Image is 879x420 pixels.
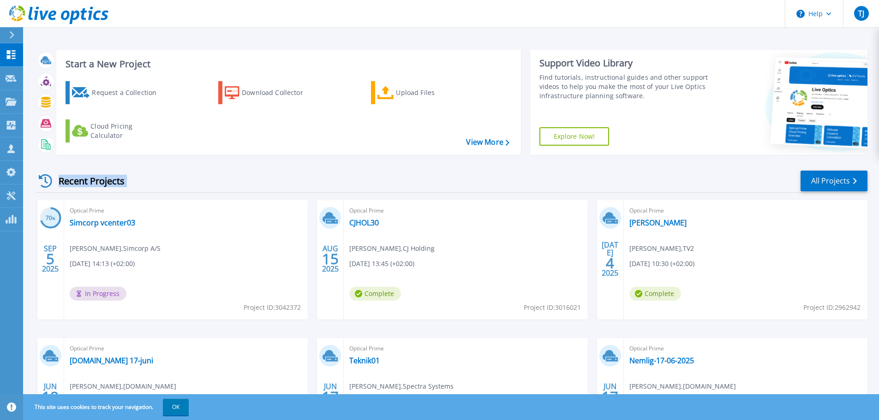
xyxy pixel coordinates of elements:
a: Teknik01 [349,356,380,365]
span: In Progress [70,287,126,301]
h3: Start a New Project [66,59,509,69]
a: Nemlig-17-06-2025 [629,356,694,365]
h3: 70 [40,213,61,224]
span: [PERSON_NAME] , Spectra Systems [349,381,454,391]
a: Download Collector [218,81,321,104]
span: [PERSON_NAME] , Simcorp A/S [70,243,161,254]
span: [DATE] 13:45 (+02:00) [349,259,414,269]
span: 17 [602,393,618,401]
a: Cloud Pricing Calculator [66,119,168,142]
div: Upload Files [396,83,470,102]
div: Find tutorials, instructional guides and other support videos to help you make the most of your L... [539,73,712,101]
span: [PERSON_NAME] , [DOMAIN_NAME] [70,381,176,391]
a: All Projects [801,171,867,191]
div: Download Collector [242,83,316,102]
div: AUG 2025 [322,242,339,276]
span: 18 [42,393,59,401]
span: Optical Prime [70,343,302,354]
span: % [52,216,55,221]
div: SEP 2025 [42,242,59,276]
span: [PERSON_NAME] , [DOMAIN_NAME] [629,381,736,391]
span: Optical Prime [629,343,862,354]
span: Project ID: 3016021 [524,302,581,313]
span: This site uses cookies to track your navigation. [25,399,189,415]
a: Explore Now! [539,127,610,146]
div: Support Video Library [539,57,712,69]
a: CJHOL30 [349,218,379,227]
a: [DOMAIN_NAME] 17-juni [70,356,153,365]
div: JUN 2025 [601,380,619,414]
button: OK [163,399,189,415]
span: 5 [46,255,54,263]
span: [DATE] 14:13 (+02:00) [70,259,135,269]
div: Request a Collection [92,83,166,102]
span: Project ID: 2962942 [803,302,861,313]
div: JUN 2025 [42,380,59,414]
span: Project ID: 3042372 [244,302,301,313]
div: Recent Projects [36,170,137,192]
span: 15 [322,255,339,263]
span: Optical Prime [349,206,582,216]
span: [PERSON_NAME] , CJ Holding [349,243,435,254]
a: Simcorp vcenter03 [70,218,135,227]
span: Complete [349,287,401,301]
span: 17 [322,393,339,401]
span: 4 [606,259,614,267]
span: Optical Prime [70,206,302,216]
a: Request a Collection [66,81,168,104]
a: View More [466,138,509,147]
span: TJ [858,10,864,17]
span: [DATE] 10:30 (+02:00) [629,259,694,269]
span: Optical Prime [629,206,862,216]
span: Optical Prime [349,343,582,354]
div: JUN 2025 [322,380,339,414]
a: Upload Files [371,81,474,104]
div: Cloud Pricing Calculator [90,122,164,140]
div: [DATE] 2025 [601,242,619,276]
span: [PERSON_NAME] , TV2 [629,243,694,254]
span: Complete [629,287,681,301]
a: [PERSON_NAME] [629,218,687,227]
